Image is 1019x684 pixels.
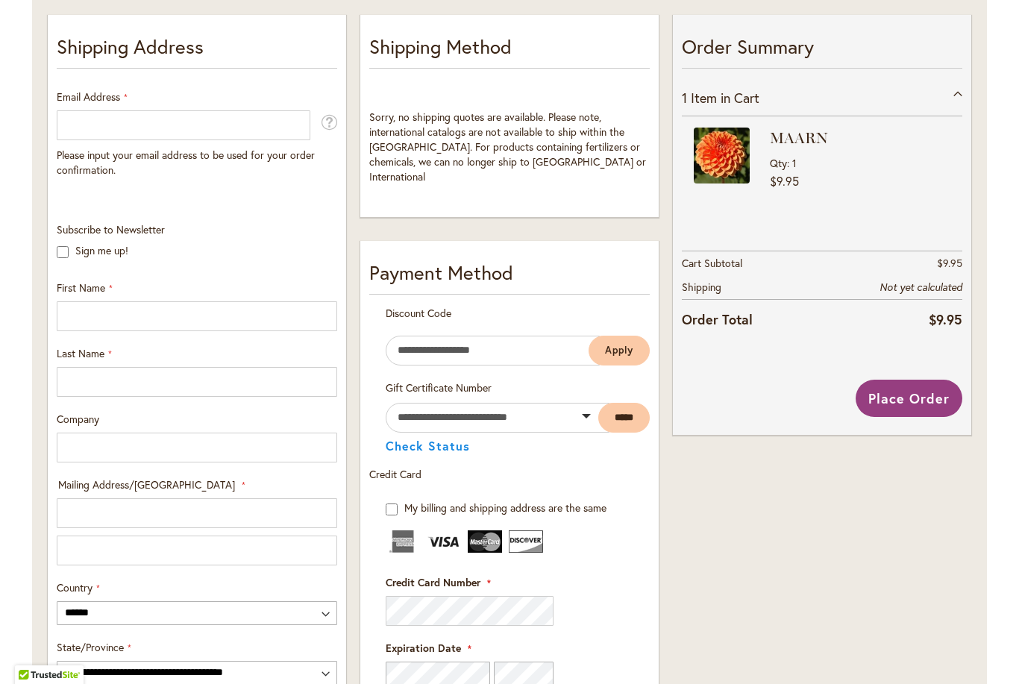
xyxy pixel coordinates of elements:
span: Please input your email address to be used for your order confirmation. [57,148,315,177]
span: Company [57,412,99,426]
th: Cart Subtotal [682,251,810,275]
span: My billing and shipping address are the same [404,501,606,515]
img: Visa [427,530,461,553]
span: Credit Card Number [386,575,480,589]
span: Subscribe to Newsletter [57,222,165,236]
img: Discover [509,530,543,553]
iframe: Launch Accessibility Center [11,631,53,673]
button: Place Order [856,380,962,417]
strong: MAARN [770,128,947,148]
img: MAARN [694,128,750,183]
span: 1 [682,89,687,107]
span: State/Province [57,640,124,654]
span: Email Address [57,90,120,104]
span: Last Name [57,346,104,360]
label: Sign me up! [75,243,128,257]
span: Not yet calculated [880,280,962,294]
span: Discount Code [386,306,451,320]
p: Shipping Address [57,33,337,69]
span: Country [57,580,93,594]
span: Mailing Address/[GEOGRAPHIC_DATA] [58,477,235,492]
span: Place Order [868,389,950,407]
span: Gift Certificate Number [386,380,492,395]
span: Expiration Date [386,641,461,655]
img: MasterCard [468,530,502,553]
img: American Express [386,530,420,553]
span: $9.95 [770,173,799,189]
span: Qty [770,156,787,170]
span: Shipping [682,280,721,294]
button: Apply [589,336,650,365]
p: Shipping Method [369,33,650,69]
span: $9.95 [929,310,962,328]
span: $9.95 [937,256,962,270]
button: Check Status [386,440,470,452]
span: 1 [792,156,797,170]
span: Item in Cart [691,89,759,107]
strong: Order Total [682,308,753,330]
div: Payment Method [369,259,650,295]
p: Order Summary [682,33,962,69]
span: Credit Card [369,467,421,481]
span: First Name [57,280,105,295]
span: Sorry, no shipping quotes are available. Please note, international catalogs are not available to... [369,110,646,183]
span: Apply [605,344,633,357]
